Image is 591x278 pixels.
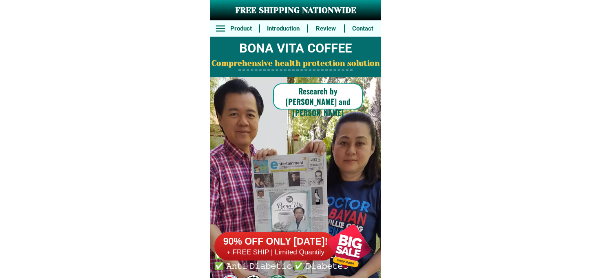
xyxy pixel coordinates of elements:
h3: FREE SHIPPING NATIONWIDE [210,4,381,17]
h6: Research by [PERSON_NAME] and [PERSON_NAME] [273,85,363,118]
h2: BONA VITA COFFEE [210,39,381,58]
h6: Product [227,24,255,33]
h2: Comprehensive health protection solution [210,58,381,70]
h6: Contact [349,24,377,33]
h6: + FREE SHIP | Limited Quantily [214,248,337,257]
h6: 90% OFF ONLY [DATE]! [214,236,337,248]
h6: Introduction [265,24,302,33]
h6: Review [312,24,340,33]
